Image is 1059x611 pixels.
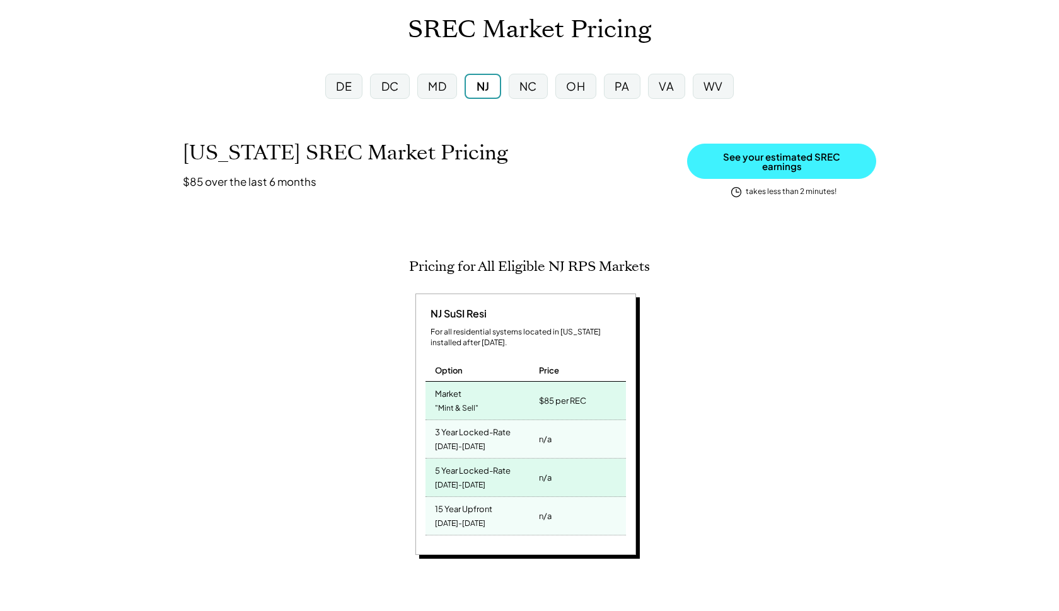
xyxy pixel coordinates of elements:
[435,365,463,376] div: Option
[477,78,490,94] div: NJ
[539,507,552,525] div: n/a
[435,500,492,515] div: 15 Year Upfront
[687,144,876,179] button: See your estimated SREC earnings
[519,78,537,94] div: NC
[703,78,723,94] div: WV
[428,78,446,94] div: MD
[408,15,651,45] h1: SREC Market Pricing
[425,307,487,321] div: NJ SuSI Resi
[183,174,316,188] h3: $85 over the last 6 months
[539,430,552,448] div: n/a
[539,365,559,376] div: Price
[336,78,352,94] div: DE
[409,258,650,275] h2: Pricing for All Eligible NJ RPS Markets
[183,140,508,165] h1: [US_STATE] SREC Market Pricing
[539,469,552,486] div: n/a
[435,515,485,532] div: [DATE]-[DATE]
[431,327,626,348] div: For all residential systems located in [US_STATE] installed after [DATE].
[615,78,630,94] div: PA
[566,78,585,94] div: OH
[435,423,511,438] div: 3 Year Locked-Rate
[659,78,674,94] div: VA
[435,438,485,455] div: [DATE]-[DATE]
[381,78,399,94] div: DC
[435,462,511,476] div: 5 Year Locked-Rate
[435,477,485,494] div: [DATE]-[DATE]
[435,385,461,399] div: Market
[435,400,478,417] div: "Mint & Sell"
[539,392,586,409] div: $85 per REC
[746,186,836,197] div: takes less than 2 minutes!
